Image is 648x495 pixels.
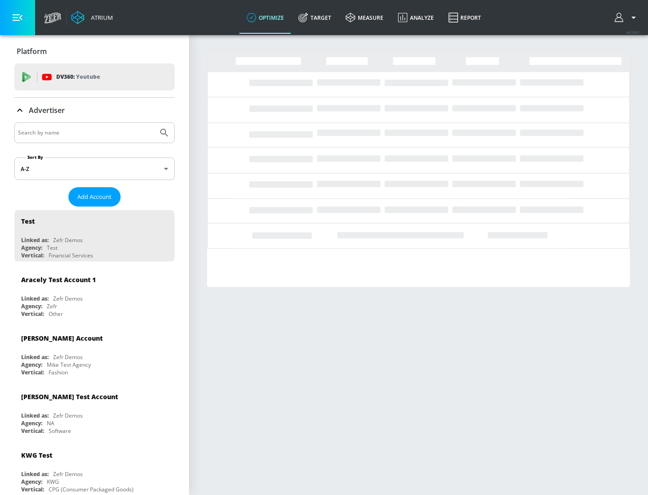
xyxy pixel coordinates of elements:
div: Zefr Demos [53,470,83,478]
div: [PERSON_NAME] AccountLinked as:Zefr DemosAgency:Mike Test AgencyVertical:Fashion [14,327,175,378]
div: Mike Test Agency [47,361,91,369]
div: Software [49,427,71,435]
div: Zefr Demos [53,236,83,244]
div: Platform [14,39,175,64]
a: Analyze [391,1,441,34]
div: Atrium [87,13,113,22]
span: Add Account [77,192,112,202]
div: KWG [47,478,59,486]
div: TestLinked as:Zefr DemosAgency:TestVertical:Financial Services [14,210,175,261]
div: Aracely Test Account 1 [21,275,96,284]
div: Vertical: [21,252,44,259]
div: CPG (Consumer Packaged Goods) [49,486,134,493]
span: v 4.24.0 [626,30,639,35]
div: Agency: [21,361,42,369]
div: Agency: [21,419,42,427]
div: [PERSON_NAME] Test Account [21,392,118,401]
div: KWG Test [21,451,52,459]
div: [PERSON_NAME] Account [21,334,103,342]
div: Agency: [21,302,42,310]
div: Agency: [21,478,42,486]
div: DV360: Youtube [14,63,175,90]
div: Test [47,244,58,252]
div: NA [47,419,54,427]
div: Zefr [47,302,57,310]
div: Financial Services [49,252,93,259]
input: Search by name [18,127,154,139]
div: Test [21,217,35,225]
div: Linked as: [21,470,49,478]
div: [PERSON_NAME] Test AccountLinked as:Zefr DemosAgency:NAVertical:Software [14,386,175,437]
p: Youtube [76,72,100,81]
p: Advertiser [29,105,65,115]
div: Zefr Demos [53,353,83,361]
div: Linked as: [21,412,49,419]
div: Vertical: [21,427,44,435]
div: Advertiser [14,98,175,123]
label: Sort By [26,154,45,160]
div: Other [49,310,63,318]
div: Agency: [21,244,42,252]
p: Platform [17,46,47,56]
div: Linked as: [21,236,49,244]
button: Add Account [68,187,121,207]
div: Zefr Demos [53,412,83,419]
a: Atrium [71,11,113,24]
div: Vertical: [21,369,44,376]
div: Linked as: [21,295,49,302]
div: Zefr Demos [53,295,83,302]
div: Vertical: [21,486,44,493]
div: Fashion [49,369,68,376]
div: Linked as: [21,353,49,361]
a: measure [338,1,391,34]
a: optimize [239,1,291,34]
div: Aracely Test Account 1Linked as:Zefr DemosAgency:ZefrVertical:Other [14,269,175,320]
a: Target [291,1,338,34]
div: A-Z [14,157,175,180]
div: Vertical: [21,310,44,318]
p: DV360: [56,72,100,82]
a: Report [441,1,488,34]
